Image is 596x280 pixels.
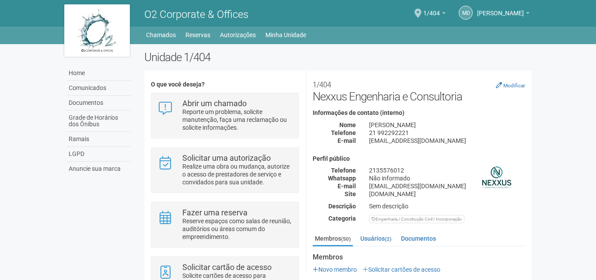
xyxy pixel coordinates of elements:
a: Md [459,6,473,20]
img: logo.jpg [64,4,130,57]
h4: O que você deseja? [151,81,299,88]
div: 2135576012 [362,166,532,174]
strong: Telefone [331,167,356,174]
small: (2) [385,236,391,242]
strong: Nome [339,121,356,128]
strong: Whatsapp [328,175,356,182]
a: 1/404 [423,11,446,18]
a: Ramais [66,132,131,147]
a: Membros(50) [313,232,353,246]
small: (50) [341,236,351,242]
a: Chamados [146,29,176,41]
a: Novo membro [313,266,357,273]
a: LGPD [66,147,131,162]
span: O2 Corporate & Offices [144,8,248,21]
a: Solicitar uma autorização Realize uma obra ou mudança, autorize o acesso de prestadores de serviç... [158,154,292,186]
p: Realize uma obra ou mudança, autorize o acesso de prestadores de serviço e convidados para sua un... [182,162,292,186]
a: Abrir um chamado Reporte um problema, solicite manutenção, faça uma reclamação ou solicite inform... [158,100,292,131]
strong: Membros [313,253,525,261]
div: [DOMAIN_NAME] [362,190,532,198]
strong: Solicitar uma autorização [182,153,271,162]
div: Sem descrição [362,202,532,210]
strong: E-mail [338,183,356,190]
a: Grade de Horários dos Ônibus [66,111,131,132]
a: Reservas [185,29,210,41]
strong: Abrir um chamado [182,99,247,108]
strong: Categoria [328,215,356,222]
p: Reserve espaços como salas de reunião, auditórios ou áreas comum do empreendimento. [182,217,292,241]
a: Documentos [399,232,438,245]
strong: Site [345,190,356,197]
a: Usuários(2) [358,232,394,245]
span: 1/404 [423,1,440,17]
a: Fazer uma reserva Reserve espaços como salas de reunião, auditórios ou áreas comum do empreendime... [158,209,292,241]
img: business.png [475,156,519,199]
div: [PERSON_NAME] [362,121,532,129]
div: Engenharia / Construção Civil / Incorporação [369,215,464,223]
div: 21 992292221 [362,129,532,137]
div: [EMAIL_ADDRESS][DOMAIN_NAME] [362,137,532,145]
a: Home [66,66,131,81]
a: Autorizações [220,29,256,41]
strong: Solicitar cartão de acesso [182,263,272,272]
strong: E-mail [338,137,356,144]
small: Modificar [503,83,525,89]
strong: Descrição [328,203,356,210]
strong: Fazer uma reserva [182,208,247,217]
a: Comunicados [66,81,131,96]
a: Anuncie sua marca [66,162,131,176]
a: Modificar [496,82,525,89]
a: Solicitar cartões de acesso [362,266,440,273]
h2: Unidade 1/404 [144,51,532,64]
div: Não informado [362,174,532,182]
div: [EMAIL_ADDRESS][DOMAIN_NAME] [362,182,532,190]
h4: Perfil público [313,156,525,162]
p: Reporte um problema, solicite manutenção, faça uma reclamação ou solicite informações. [182,108,292,131]
a: Documentos [66,96,131,111]
a: [PERSON_NAME] [477,11,530,18]
strong: Telefone [331,129,356,136]
h2: Nexxus Engenharia e Consultoria [313,77,525,103]
small: 1/404 [313,80,331,89]
a: Minha Unidade [265,29,306,41]
h4: Informações de contato (interno) [313,110,525,116]
span: Michele de Carvalho [477,1,524,17]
